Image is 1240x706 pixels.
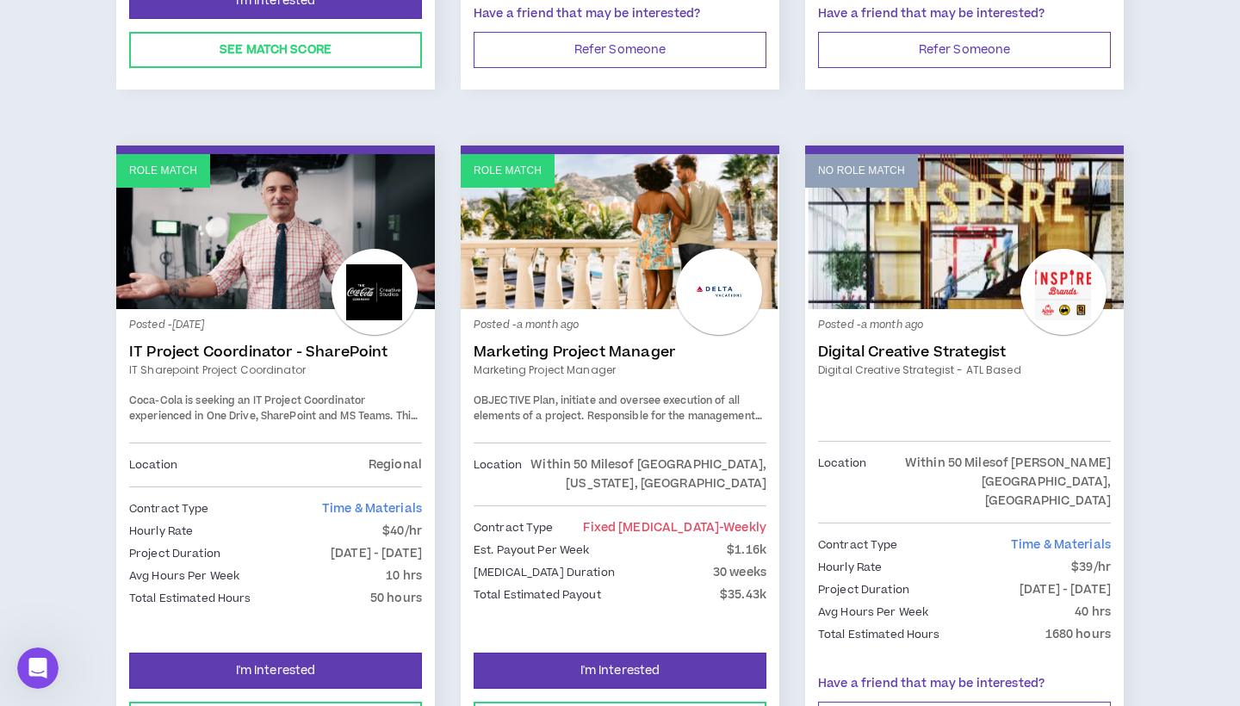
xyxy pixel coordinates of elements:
button: Refer Someone [818,32,1111,68]
p: Location [818,454,866,511]
p: Avg Hours Per Week [818,603,928,622]
p: Est. Payout Per Week [474,541,589,560]
a: Marketing Project Manager [474,344,766,361]
a: No Role Match [805,154,1124,309]
p: Contract Type [129,499,209,518]
p: 30 weeks [713,563,766,582]
a: IT Project Coordinator - SharePoint [129,344,422,361]
span: Coca-Cola is seeking an IT Project Coordinator experienced in One Drive, SharePoint and MS Teams.... [129,393,418,468]
p: $1.16k [727,541,766,560]
p: Location [129,455,177,474]
p: 1680 hours [1045,625,1111,644]
p: Total Estimated Hours [129,589,251,608]
p: [DATE] - [DATE] [331,544,422,563]
button: Refer Someone [474,32,766,68]
p: Contract Type [474,518,554,537]
p: $35.43k [720,585,766,604]
p: Regional [369,455,422,474]
p: No Role Match [818,163,905,179]
a: Marketing Project Manager [474,362,766,378]
a: Digital Creative Strategist [818,344,1111,361]
p: [DATE] - [DATE] [1020,580,1111,599]
button: I'm Interested [474,653,766,689]
p: 40 hrs [1075,603,1111,622]
button: I'm Interested [129,653,422,689]
a: Role Match [116,154,435,309]
p: Hourly Rate [129,522,193,541]
p: Contract Type [818,536,898,554]
span: Plan, initiate and oversee execution of all elements of a project. Responsible for the management... [474,393,764,484]
p: 10 hrs [386,567,422,585]
p: Project Duration [129,544,220,563]
p: Have a friend that may be interested? [818,5,1111,23]
p: Posted - a month ago [474,318,766,333]
p: Hourly Rate [818,558,882,577]
p: Within 50 Miles of [PERSON_NAME][GEOGRAPHIC_DATA], [GEOGRAPHIC_DATA] [866,454,1111,511]
p: Project Duration [818,580,909,599]
p: Have a friend that may be interested? [474,5,766,23]
p: Role Match [129,163,197,179]
button: See Match Score [129,32,422,68]
span: OBJECTIVE [474,393,530,408]
p: 50 hours [370,589,422,608]
span: Fixed [MEDICAL_DATA] [583,519,766,536]
p: Posted - a month ago [818,318,1111,333]
p: Posted - [DATE] [129,318,422,333]
span: - weekly [719,519,766,536]
p: $39/hr [1071,558,1111,577]
a: IT Sharepoint Project Coordinator [129,362,422,378]
p: Role Match [474,163,542,179]
span: I'm Interested [580,663,660,679]
p: Avg Hours Per Week [129,567,239,585]
p: Location [474,455,522,493]
p: Have a friend that may be interested? [818,675,1111,693]
span: I'm Interested [236,663,316,679]
span: Time & Materials [322,500,422,517]
iframe: Intercom live chat [17,647,59,689]
p: Total Estimated Hours [818,625,940,644]
a: Role Match [461,154,779,309]
span: Time & Materials [1011,536,1111,554]
p: $40/hr [382,522,422,541]
p: [MEDICAL_DATA] Duration [474,563,615,582]
p: Total Estimated Payout [474,585,601,604]
a: Digital Creative Strategist - ATL Based [818,362,1111,378]
p: Within 50 Miles of [GEOGRAPHIC_DATA], [US_STATE], [GEOGRAPHIC_DATA] [522,455,766,493]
